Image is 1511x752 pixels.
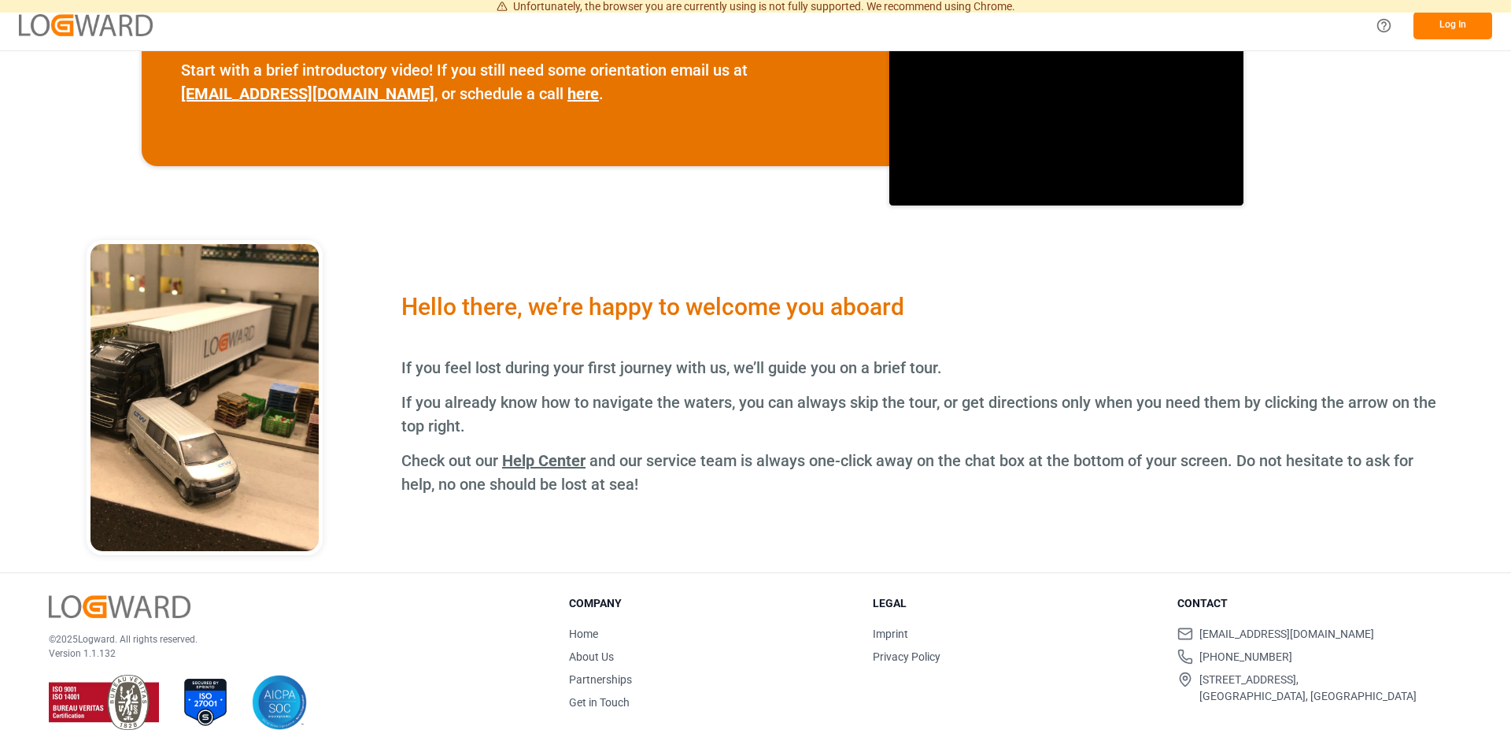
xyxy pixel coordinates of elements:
h3: Contact [1177,595,1462,612]
button: Log In [1413,12,1492,39]
img: AICPA SOC [252,675,307,730]
p: Check out our and our service team is always one-click away on the chat box at the bottom of your... [401,449,1440,496]
a: Privacy Policy [873,650,940,663]
h3: Company [569,595,854,612]
p: © 2025 Logward. All rights reserved. [49,632,530,646]
div: Hello there, we’re happy to welcome you aboard [401,289,1440,324]
a: Imprint [873,628,908,640]
p: Start with a brief introductory video! If you still need some orientation email us at , or schedu... [181,58,850,106]
p: Version 1.1.132 [49,646,530,661]
img: Logward Logo [49,595,190,618]
a: Get in Touch [569,696,630,709]
a: About Us [569,650,614,663]
a: here [567,84,599,103]
a: Home [569,628,598,640]
span: [PHONE_NUMBER] [1199,649,1292,665]
img: ISO 9001 & ISO 14001 Certification [49,675,159,730]
img: ISO 27001 Certification [178,675,233,730]
span: [EMAIL_ADDRESS][DOMAIN_NAME] [1199,626,1374,643]
a: Partnerships [569,673,632,686]
img: Logward_new_orange.png [19,14,153,35]
a: Help Center [502,451,586,470]
h3: Legal [873,595,1158,612]
button: Help Center [1366,8,1402,43]
a: [EMAIL_ADDRESS][DOMAIN_NAME] [181,84,434,103]
span: [STREET_ADDRESS], [GEOGRAPHIC_DATA], [GEOGRAPHIC_DATA] [1199,672,1417,705]
p: If you already know how to navigate the waters, you can always skip the tour, or get directions o... [401,391,1440,438]
p: If you feel lost during your first journey with us, we’ll guide you on a brief tour. [401,356,1440,380]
